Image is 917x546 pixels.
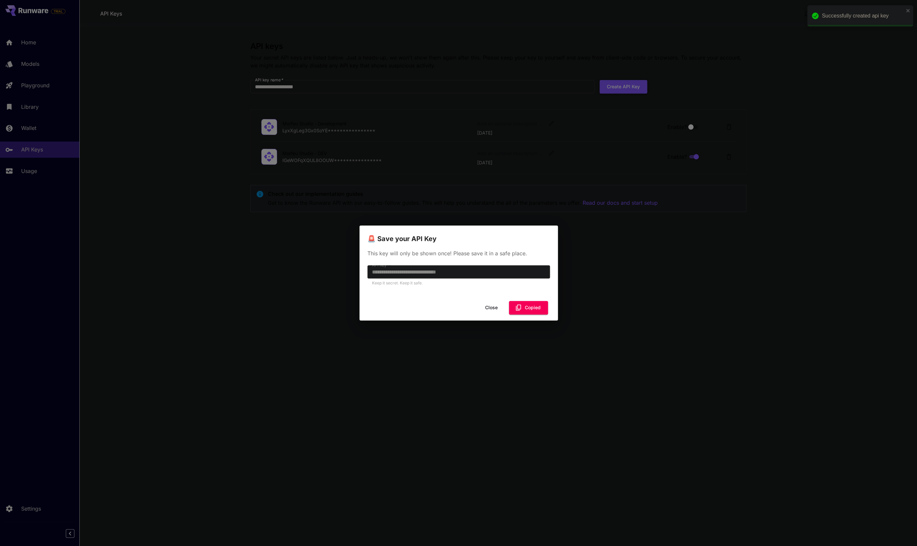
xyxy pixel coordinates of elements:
button: Copied [509,301,548,315]
label: API Key [372,262,389,268]
h2: 🚨 Save your API Key [359,226,558,244]
div: Successfully created api key [822,12,904,20]
p: Keep it secret. Keep it safe. [372,280,545,286]
p: This key will only be shown once! Please save it in a safe place. [367,249,550,257]
button: close [906,8,910,13]
button: Close [477,301,506,315]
